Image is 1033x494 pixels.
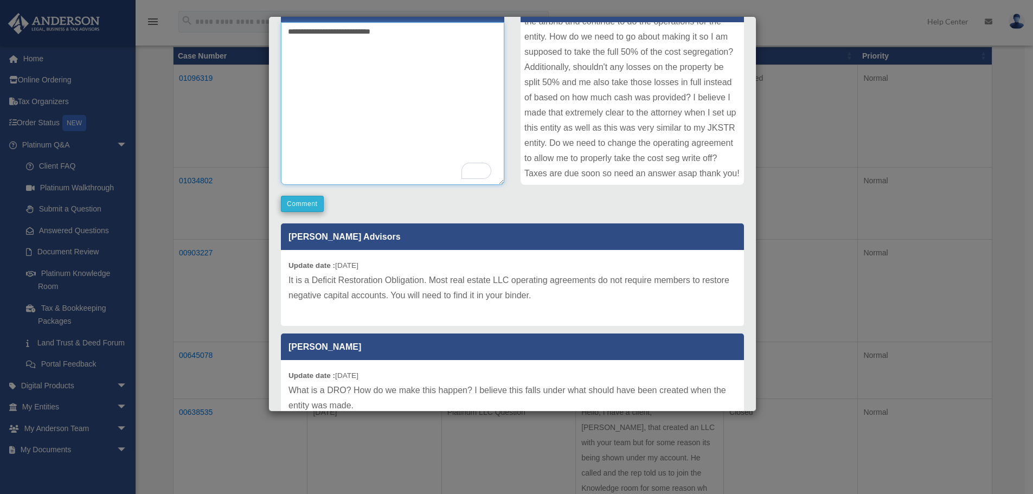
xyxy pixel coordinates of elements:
[281,22,504,185] textarea: To enrich screen reader interactions, please activate Accessibility in Grammarly extension settings
[288,383,736,413] p: What is a DRO? How do we make this happen? I believe this falls under what should have been creat...
[288,261,358,270] small: [DATE]
[288,371,335,380] b: Update date :
[521,22,744,185] div: For [PERSON_NAME] LLC, we completed a cost segregation study on the property. My CPA is telling m...
[288,273,736,303] p: It is a Deficit Restoration Obligation. Most real estate LLC operating agreements do not require ...
[281,196,324,212] button: Comment
[288,261,335,270] b: Update date :
[281,223,744,250] p: [PERSON_NAME] Advisors
[288,371,358,380] small: [DATE]
[281,333,744,360] p: [PERSON_NAME]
